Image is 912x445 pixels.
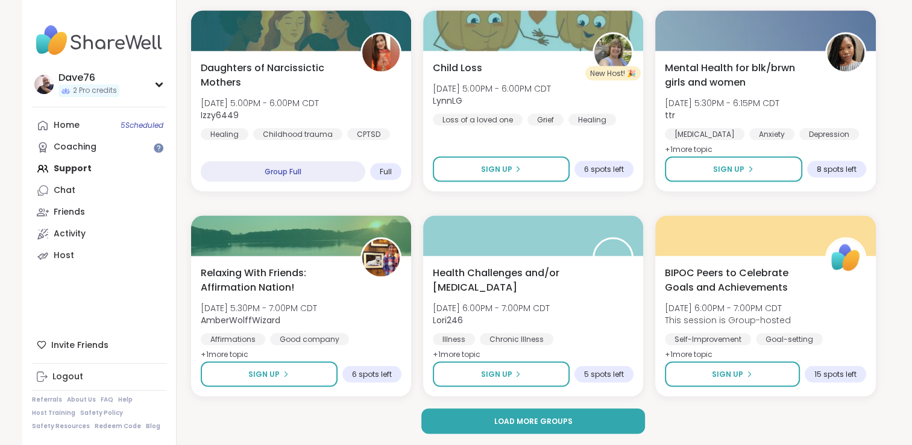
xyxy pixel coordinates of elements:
b: Lori246 [433,314,463,326]
img: Izzy6449 [362,34,400,71]
a: Safety Resources [32,422,90,431]
span: 6 spots left [584,164,624,174]
div: Healing [201,128,248,140]
img: Lori246 [594,239,632,276]
a: Coaching [32,136,166,158]
span: [DATE] 6:00PM - 7:00PM CDT [665,301,791,314]
span: 15 spots left [814,369,857,379]
img: AmberWolffWizard [362,239,400,276]
a: Home5Scheduled [32,115,166,136]
span: Mental Health for blk/brwn girls and women [665,60,811,89]
div: Childhood trauma [253,128,342,140]
div: Goal-setting [756,333,823,345]
span: 2 Pro credits [73,86,117,96]
button: Sign Up [665,156,802,181]
a: Logout [32,366,166,388]
b: Izzy6449 [201,109,239,121]
span: [DATE] 5:30PM - 7:00PM CDT [201,301,317,314]
div: Good company [270,333,349,345]
span: [DATE] 5:00PM - 6:00PM CDT [201,96,319,109]
div: Grief [527,113,564,125]
a: Referrals [32,396,62,404]
span: Sign Up [713,163,744,174]
img: ShareWell [827,239,864,276]
a: About Us [67,396,96,404]
img: ttr [827,34,864,71]
div: CPTSD [347,128,390,140]
div: Affirmations [201,333,265,345]
a: Safety Policy [80,409,123,417]
a: Host Training [32,409,75,417]
span: This session is Group-hosted [665,314,791,326]
button: Sign Up [433,361,570,387]
a: Activity [32,223,166,245]
div: Self-Improvement [665,333,751,345]
span: Sign Up [248,368,280,379]
span: Health Challenges and/or [MEDICAL_DATA] [433,265,579,294]
div: Loss of a loved one [433,113,523,125]
div: New Host! 🎉 [585,66,641,80]
span: 5 Scheduled [121,121,163,130]
div: Chronic Illness [480,333,553,345]
iframe: Spotlight [154,143,163,153]
span: [DATE] 5:00PM - 6:00PM CDT [433,82,551,94]
a: Friends [32,201,166,223]
div: Healing [568,113,616,125]
span: Relaxing With Friends: Affirmation Nation! [201,265,347,294]
span: Full [380,166,392,176]
span: 8 spots left [817,164,857,174]
div: Group Full [201,161,365,181]
div: Host [54,250,74,262]
button: Sign Up [433,156,570,181]
div: Anxiety [749,128,794,140]
a: Host [32,245,166,267]
div: Dave76 [58,71,119,84]
div: Coaching [54,141,96,153]
div: Activity [54,228,86,240]
span: 6 spots left [352,369,392,379]
div: Illness [433,333,475,345]
div: Depression [799,128,859,140]
button: Load more groups [421,408,645,434]
span: [DATE] 6:00PM - 7:00PM CDT [433,301,550,314]
span: Sign Up [712,368,743,379]
b: LynnLG [433,94,462,106]
a: Redeem Code [95,422,141,431]
span: Sign Up [480,163,512,174]
div: Logout [52,371,83,383]
div: [MEDICAL_DATA] [665,128,744,140]
b: AmberWolffWizard [201,314,280,326]
a: Blog [146,422,160,431]
div: Home [54,119,80,131]
span: Load more groups [494,415,572,426]
span: Daughters of Narcissictic Mothers [201,60,347,89]
img: Dave76 [34,75,54,94]
img: LynnLG [594,34,632,71]
div: Chat [54,185,75,197]
div: Invite Friends [32,334,166,356]
b: ttr [665,109,675,121]
a: Chat [32,180,166,201]
span: Child Loss [433,60,482,75]
button: Sign Up [665,361,799,387]
button: Sign Up [201,361,338,387]
a: Help [118,396,133,404]
span: BIPOC Peers to Celebrate Goals and Achievements [665,265,811,294]
img: ShareWell Nav Logo [32,19,166,62]
span: Sign Up [480,368,512,379]
span: [DATE] 5:30PM - 6:15PM CDT [665,96,779,109]
a: FAQ [101,396,113,404]
div: Friends [54,206,85,218]
span: 5 spots left [584,369,624,379]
